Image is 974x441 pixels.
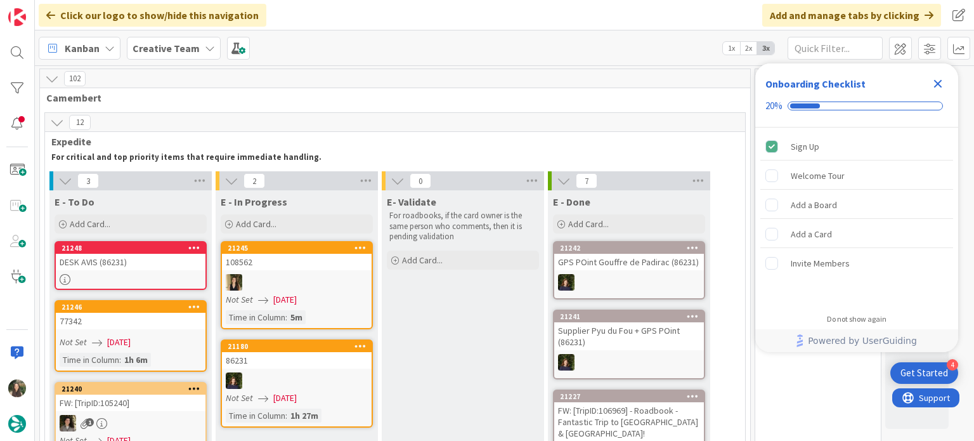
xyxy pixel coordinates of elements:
[39,4,266,27] div: Click our logo to show/hide this navigation
[56,383,205,411] div: 21240FW: [TripID:105240]
[222,242,372,254] div: 21245
[56,383,205,395] div: 21240
[119,353,121,367] span: :
[56,242,205,270] div: 21248DESK AVIS (86231)
[236,218,276,230] span: Add Card...
[760,249,953,277] div: Invite Members is incomplete.
[791,256,850,271] div: Invite Members
[60,353,119,367] div: Time in Column
[762,4,941,27] div: Add and manage tabs by clicking
[221,241,373,329] a: 21245108562SPNot Set[DATE]Time in Column:5m
[760,133,953,161] div: Sign Up is complete.
[554,354,704,371] div: MC
[560,312,704,321] div: 21241
[133,42,200,55] b: Creative Team
[755,329,958,352] div: Footer
[558,274,575,291] img: MC
[121,353,151,367] div: 1h 6m
[27,2,58,17] span: Support
[69,115,91,130] span: 12
[56,242,205,254] div: 21248
[226,294,253,305] i: Not Set
[285,409,287,423] span: :
[723,42,740,55] span: 1x
[740,42,757,55] span: 2x
[808,333,917,348] span: Powered by UserGuiding
[762,329,952,352] a: Powered by UserGuiding
[228,342,372,351] div: 21180
[765,100,782,112] div: 20%
[554,311,704,322] div: 21241
[765,100,948,112] div: Checklist progress: 20%
[558,354,575,371] img: MC
[8,379,26,397] img: IG
[287,409,321,423] div: 1h 27m
[222,352,372,369] div: 86231
[226,274,242,291] img: SP
[226,392,253,404] i: Not Set
[243,173,265,188] span: 2
[554,242,704,254] div: 21242
[56,301,205,313] div: 21246
[560,244,704,253] div: 21242
[287,310,306,324] div: 5m
[64,71,86,86] span: 102
[900,367,948,379] div: Get Started
[222,341,372,352] div: 21180
[226,409,285,423] div: Time in Column
[55,241,207,290] a: 21248DESK AVIS (86231)
[760,220,953,248] div: Add a Card is incomplete.
[757,42,774,55] span: 3x
[760,162,953,190] div: Welcome Tour is incomplete.
[791,139,819,154] div: Sign Up
[554,322,704,350] div: Supplier Pyu du Fou + GPS POint (86231)
[791,197,837,213] div: Add a Board
[56,301,205,329] div: 2124677342
[273,392,297,405] span: [DATE]
[410,173,431,188] span: 0
[77,173,99,188] span: 3
[553,241,705,299] a: 21242GPS POint Gouffre de Padirac (86231)MC
[553,195,590,208] span: E - Done
[226,372,242,389] img: MC
[62,385,205,393] div: 21240
[389,211,536,242] p: For roadbooks, if the card owner is the same person who comments, then it is pending validation
[228,244,372,253] div: 21245
[554,254,704,270] div: GPS POint Gouffre de Padirac (86231)
[553,310,705,379] a: 21241Supplier Pyu du Fou + GPS POint (86231)MC
[46,91,734,104] span: Camembert
[791,227,832,242] div: Add a Card
[827,314,886,324] div: Do not show again
[554,311,704,350] div: 21241Supplier Pyu du Fou + GPS POint (86231)
[221,195,287,208] span: E - In Progress
[788,37,883,60] input: Quick Filter...
[56,254,205,270] div: DESK AVIS (86231)
[60,415,76,431] img: MS
[285,310,287,324] span: :
[760,191,953,219] div: Add a Board is incomplete.
[222,254,372,270] div: 108562
[222,242,372,270] div: 21245108562
[222,274,372,291] div: SP
[554,274,704,291] div: MC
[107,336,131,349] span: [DATE]
[755,128,958,306] div: Checklist items
[56,313,205,329] div: 77342
[70,218,110,230] span: Add Card...
[8,415,26,433] img: avatar
[890,362,958,384] div: Open Get Started checklist, remaining modules: 4
[928,74,948,94] div: Close Checklist
[554,242,704,270] div: 21242GPS POint Gouffre de Padirac (86231)
[55,195,94,208] span: E - To Do
[51,152,321,162] strong: For critical and top priority items that require immediate handling.
[222,372,372,389] div: MC
[226,310,285,324] div: Time in Column
[55,300,207,372] a: 2124677342Not Set[DATE]Time in Column:1h 6m
[576,173,597,188] span: 7
[8,8,26,26] img: Visit kanbanzone.com
[560,392,704,401] div: 21227
[387,195,436,208] span: E- Validate
[791,168,845,183] div: Welcome Tour
[222,341,372,369] div: 2118086231
[60,336,87,348] i: Not Set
